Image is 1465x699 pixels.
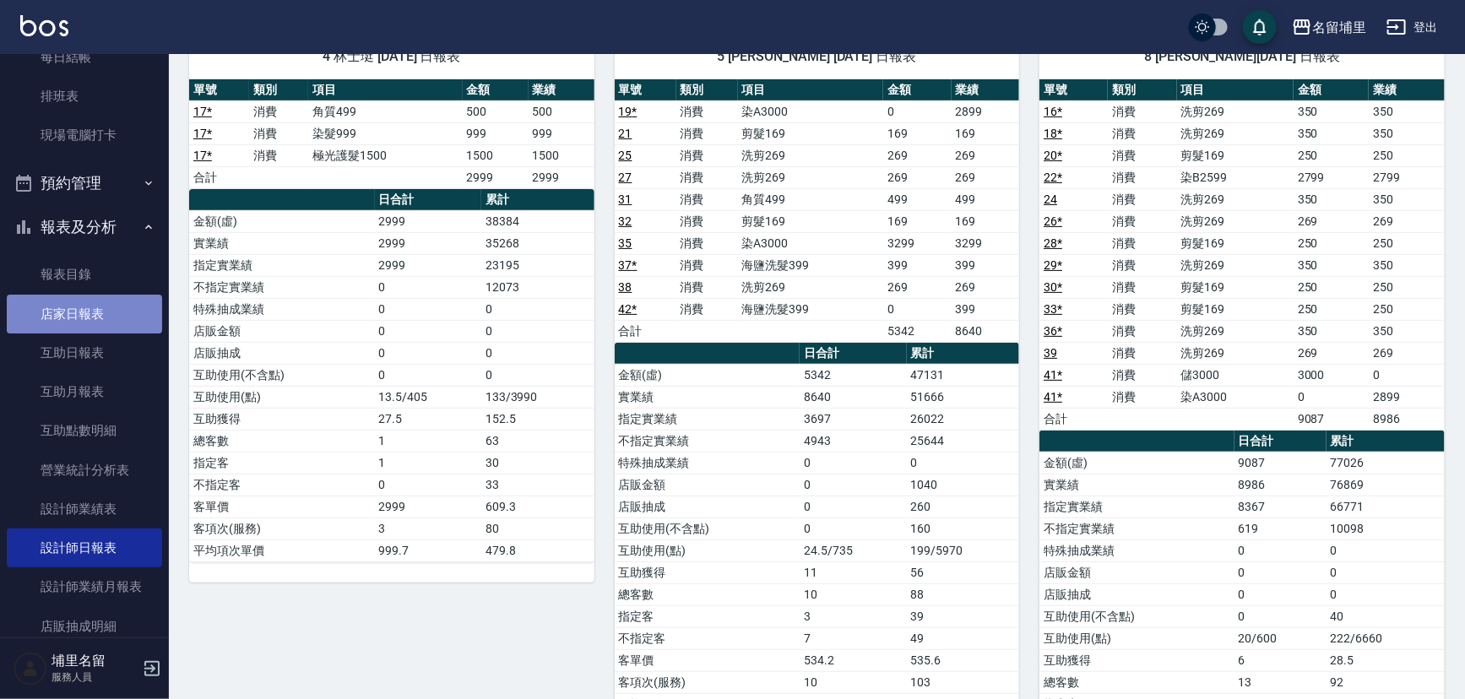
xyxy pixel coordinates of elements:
th: 項目 [738,79,884,101]
th: 金額 [463,79,529,101]
a: 31 [619,192,632,206]
td: 特殊抽成業績 [1039,539,1234,561]
td: 350 [1369,188,1445,210]
td: 消費 [1108,320,1176,342]
td: 51666 [907,386,1020,408]
td: 169 [952,210,1020,232]
th: 累計 [1327,431,1445,452]
td: 0 [1234,605,1327,627]
td: 消費 [1108,100,1176,122]
td: 剪髮169 [1177,232,1294,254]
td: 500 [529,100,594,122]
td: 250 [1369,298,1445,320]
td: 3 [800,605,906,627]
th: 業績 [529,79,594,101]
td: 客項次(服務) [189,517,375,539]
td: 0 [375,342,481,364]
td: 11 [800,561,906,583]
td: 洗剪269 [1177,122,1294,144]
td: 總客數 [615,583,800,605]
td: 洗剪269 [1177,254,1294,276]
td: 洗剪269 [1177,100,1294,122]
td: 63 [481,430,594,452]
td: 250 [1294,144,1369,166]
td: 269 [883,144,952,166]
td: 不指定實業績 [615,430,800,452]
td: 互助獲得 [189,408,375,430]
td: 0 [1327,539,1445,561]
td: 店販抽成 [615,496,800,517]
td: 2799 [1294,166,1369,188]
table: a dense table [189,189,594,562]
td: 0 [375,320,481,342]
td: 消費 [676,210,738,232]
th: 日合計 [1234,431,1327,452]
td: 3697 [800,408,906,430]
td: 10 [800,583,906,605]
td: 消費 [1108,276,1176,298]
td: 8986 [1369,408,1445,430]
td: 儲3000 [1177,364,1294,386]
a: 互助點數明細 [7,411,162,450]
td: 0 [1234,539,1327,561]
a: 27 [619,171,632,184]
td: 350 [1369,254,1445,276]
td: 12073 [481,276,594,298]
td: 染B2599 [1177,166,1294,188]
th: 單號 [189,79,249,101]
td: 實業績 [1039,474,1234,496]
td: 消費 [676,144,738,166]
th: 日合計 [800,343,906,365]
td: 250 [1294,298,1369,320]
td: 250 [1294,232,1369,254]
a: 設計師日報表 [7,528,162,567]
th: 累計 [907,343,1020,365]
td: 剪髮169 [1177,144,1294,166]
td: 0 [1327,561,1445,583]
td: 洗剪269 [738,276,884,298]
td: 399 [883,254,952,276]
td: 26022 [907,408,1020,430]
td: 2999 [463,166,529,188]
th: 項目 [308,79,462,101]
td: 160 [907,517,1020,539]
td: 消費 [1108,386,1176,408]
td: 海鹽洗髮399 [738,254,884,276]
td: 999.7 [375,539,481,561]
td: 8986 [1234,474,1327,496]
td: 169 [883,210,952,232]
td: 4943 [800,430,906,452]
td: 互助使用(點) [615,539,800,561]
td: 250 [1294,276,1369,298]
td: 消費 [676,188,738,210]
td: 269 [1369,210,1445,232]
th: 金額 [1294,79,1369,101]
td: 指定實業績 [189,254,375,276]
th: 單號 [1039,79,1108,101]
td: 350 [1294,122,1369,144]
td: 38384 [481,210,594,232]
td: 8640 [800,386,906,408]
td: 350 [1294,254,1369,276]
button: save [1243,10,1277,44]
td: 350 [1369,100,1445,122]
td: 消費 [676,298,738,320]
button: 預約管理 [7,161,162,205]
td: 剪髮169 [1177,276,1294,298]
td: 店販金額 [615,474,800,496]
td: 客單價 [615,649,800,671]
td: 609.3 [481,496,594,517]
td: 不指定客 [189,474,375,496]
a: 25 [619,149,632,162]
td: 77026 [1327,452,1445,474]
td: 消費 [1108,122,1176,144]
td: 0 [883,100,952,122]
td: 特殊抽成業績 [189,298,375,320]
td: 消費 [676,100,738,122]
td: 169 [883,122,952,144]
td: 8367 [1234,496,1327,517]
td: 洗剪269 [1177,342,1294,364]
td: 49 [907,627,1020,649]
a: 現場電腦打卡 [7,116,162,154]
td: 洗剪269 [1177,320,1294,342]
